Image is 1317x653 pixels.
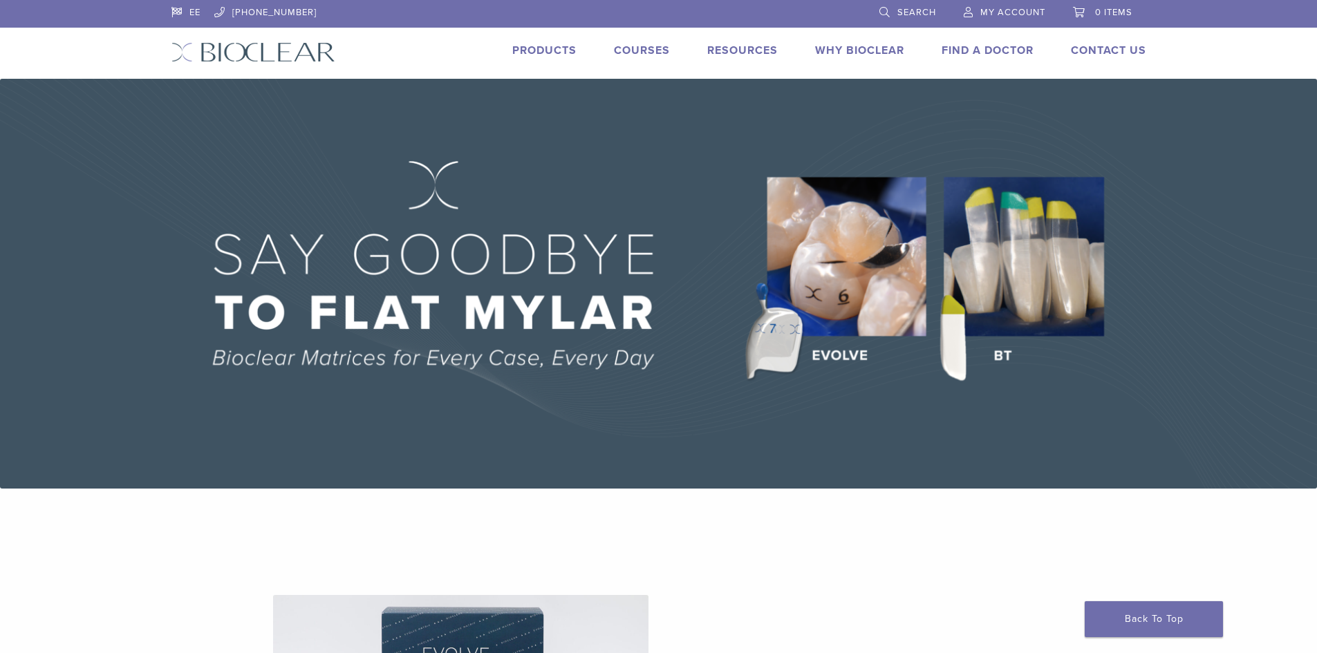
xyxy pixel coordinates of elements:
[512,44,577,57] a: Products
[1071,44,1146,57] a: Contact Us
[707,44,778,57] a: Resources
[1095,7,1132,18] span: 0 items
[897,7,936,18] span: Search
[942,44,1034,57] a: Find A Doctor
[171,42,335,62] img: Bioclear
[980,7,1045,18] span: My Account
[614,44,670,57] a: Courses
[1085,601,1223,637] a: Back To Top
[815,44,904,57] a: Why Bioclear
